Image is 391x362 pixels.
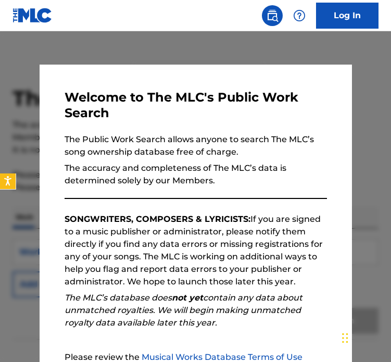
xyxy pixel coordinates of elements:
[293,9,306,22] img: help
[266,9,279,22] img: search
[65,90,327,121] h3: Welcome to The MLC's Public Work Search
[12,8,53,23] img: MLC Logo
[262,5,283,26] a: Public Search
[342,322,348,354] div: Drag
[65,133,327,158] p: The Public Work Search allows anyone to search The MLC’s song ownership database free of charge.
[316,3,379,29] a: Log In
[142,352,302,362] a: Musical Works Database Terms of Use
[289,5,310,26] div: Help
[172,293,203,303] strong: not yet
[339,312,391,362] iframe: Chat Widget
[65,293,302,328] em: The MLC’s database does contain any data about unmatched royalties. We will begin making unmatche...
[65,214,250,224] strong: SONGWRITERS, COMPOSERS & LYRICISTS:
[65,213,327,288] p: If you are signed to a music publisher or administrator, please notify them directly if you find ...
[65,162,327,187] p: The accuracy and completeness of The MLC’s data is determined solely by our Members.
